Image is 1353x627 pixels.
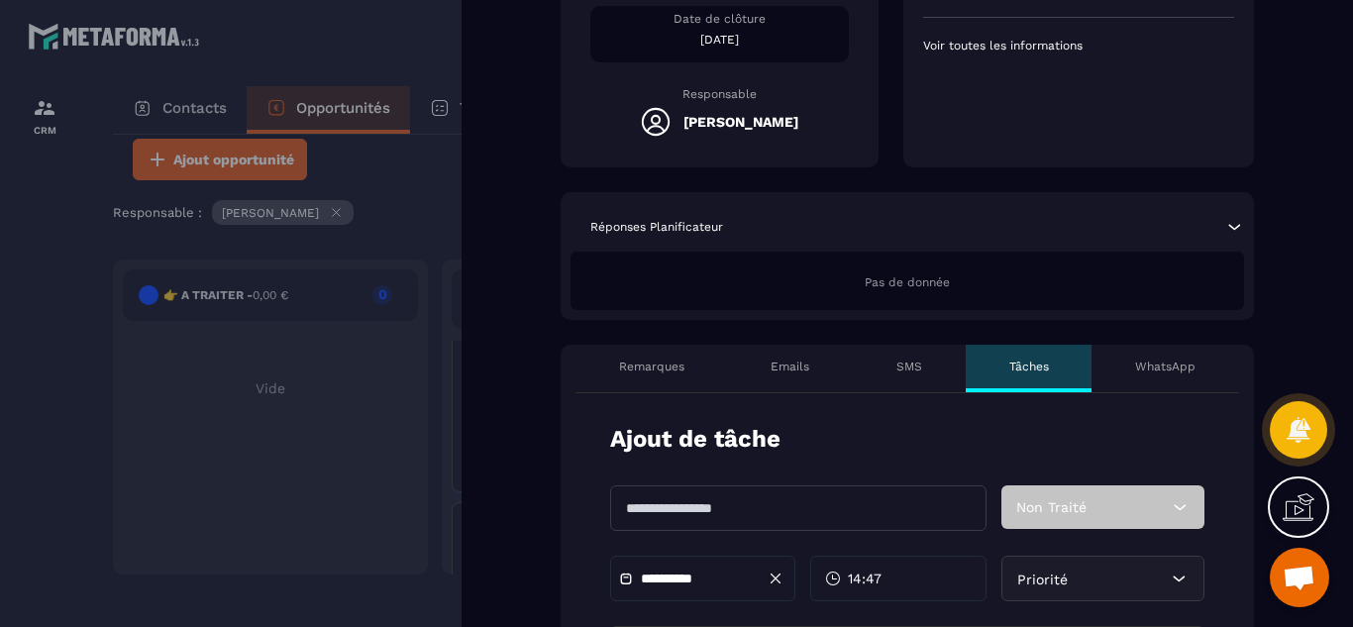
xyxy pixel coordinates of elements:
p: Emails [771,359,809,374]
span: 14:47 [848,569,882,588]
p: Ajout de tâche [610,423,781,456]
p: Réponses Planificateur [590,219,723,235]
span: Pas de donnée [865,275,950,289]
p: SMS [896,359,922,374]
span: Non Traité [1016,499,1087,515]
div: Ouvrir le chat [1270,548,1329,607]
p: Tâches [1009,359,1049,374]
p: WhatsApp [1135,359,1196,374]
span: Priorité [1017,572,1068,587]
p: Remarques [619,359,684,374]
